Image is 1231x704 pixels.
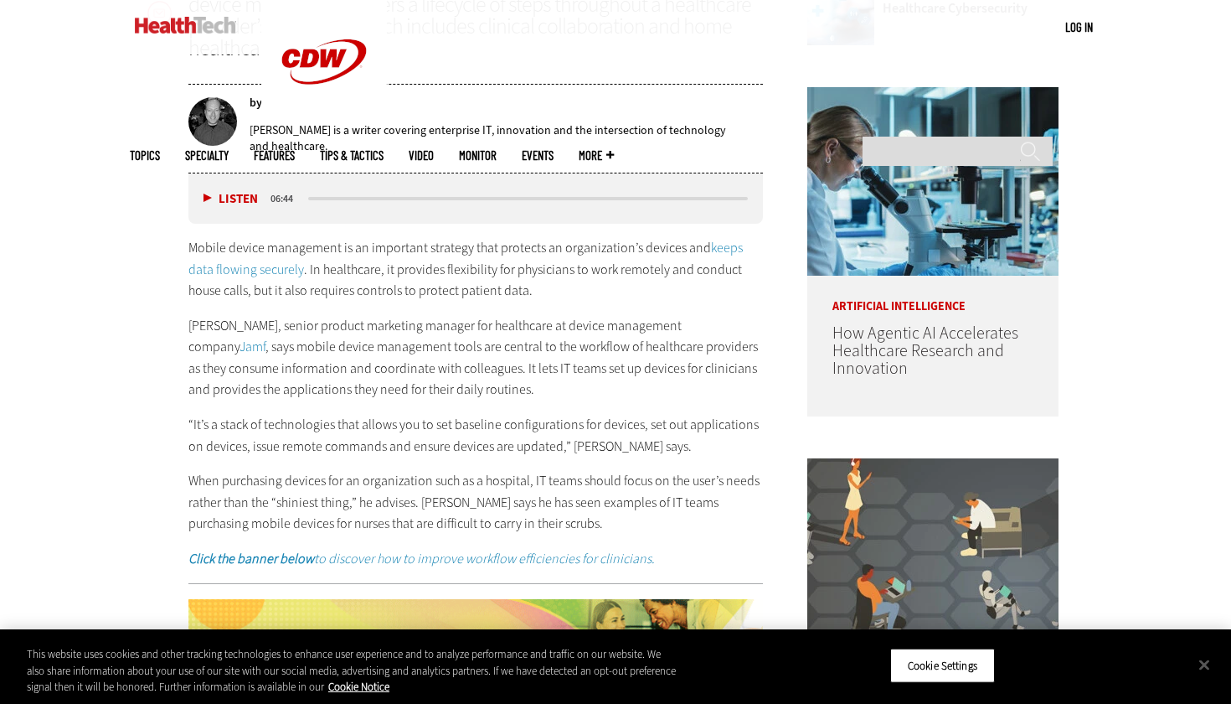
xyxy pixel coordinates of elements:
[409,149,434,162] a: Video
[135,17,236,34] img: Home
[188,599,763,698] img: MWM Research Hub Article
[188,550,314,567] strong: Click the banner below
[188,470,763,535] p: When purchasing devices for an organization such as a hospital, IT teams should focus on the user...
[188,239,743,278] a: keeps data flowing securely
[328,680,389,694] a: More information about your privacy
[1186,646,1223,683] button: Close
[240,338,265,355] a: Jamf
[188,315,763,401] p: [PERSON_NAME], senior product marketing manager for healthcare at device management company , say...
[188,237,763,302] p: Mobile device management is an important strategy that protects an organization’s devices and . I...
[188,414,763,457] p: “It’s a stack of technologies that allows you to set baseline configurations for devices, set out...
[254,149,295,162] a: Features
[261,111,387,128] a: CDW
[188,550,655,567] a: Click the banner belowto discover how to improve workflow efficiencies for clinicians.
[188,550,655,567] em: to discover how to improve workflow efficiencies for clinicians.
[1065,18,1093,36] div: User menu
[459,149,497,162] a: MonITor
[807,276,1058,313] p: Artificial Intelligence
[890,648,995,683] button: Cookie Settings
[579,149,614,162] span: More
[807,87,1058,276] img: scientist looks through microscope in lab
[1065,19,1093,34] a: Log in
[130,149,160,162] span: Topics
[807,458,1058,647] img: Group of humans and robots accessing a network
[27,646,677,696] div: This website uses cookies and other tracking technologies to enhance user experience and to analy...
[188,173,763,224] div: media player
[320,149,384,162] a: Tips & Tactics
[832,322,1018,380] a: How Agentic AI Accelerates Healthcare Research and Innovation
[522,149,554,162] a: Events
[203,193,258,205] button: Listen
[268,191,306,206] div: duration
[185,149,229,162] span: Specialty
